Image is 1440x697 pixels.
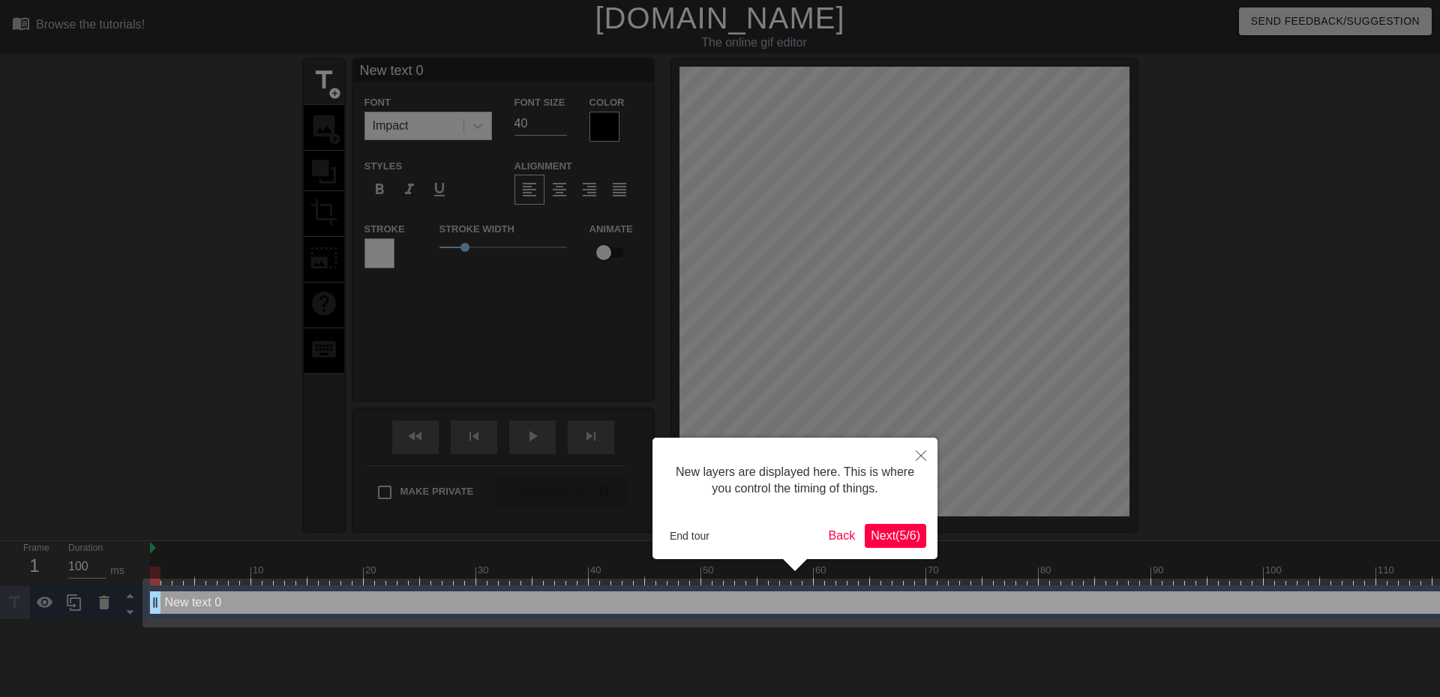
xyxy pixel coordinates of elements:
button: End tour [664,525,715,547]
button: Close [904,438,937,472]
div: New layers are displayed here. This is where you control the timing of things. [664,449,926,513]
button: Back [823,524,862,548]
button: Next [865,524,926,548]
span: Next ( 5 / 6 ) [871,529,920,542]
